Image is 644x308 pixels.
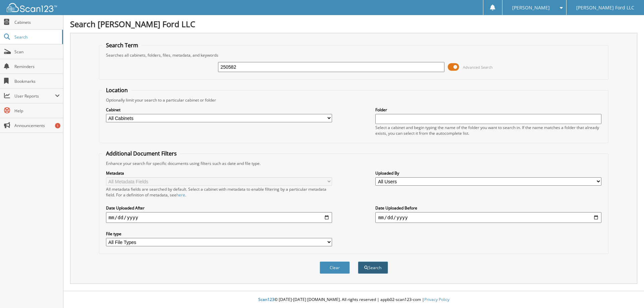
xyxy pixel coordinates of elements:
div: Optionally limit your search to a particular cabinet or folder [103,97,605,103]
span: [PERSON_NAME] Ford LLC [576,6,634,10]
label: File type [106,231,332,237]
span: Search [14,34,59,40]
span: Cabinets [14,19,60,25]
input: end [375,212,601,223]
legend: Search Term [103,42,142,49]
span: User Reports [14,93,55,99]
button: Search [358,261,388,274]
img: scan123-logo-white.svg [7,3,57,12]
h1: Search [PERSON_NAME] Ford LLC [70,18,637,29]
span: Announcements [14,123,60,128]
label: Metadata [106,170,332,176]
legend: Location [103,86,131,94]
label: Cabinet [106,107,332,113]
div: Select a cabinet and begin typing the name of the folder you want to search in. If the name match... [375,125,601,136]
span: Scan123 [258,297,274,302]
button: Clear [320,261,350,274]
label: Folder [375,107,601,113]
span: Advanced Search [463,65,493,70]
span: Reminders [14,64,60,69]
div: © [DATE]-[DATE] [DOMAIN_NAME]. All rights reserved | appb02-scan123-com | [63,292,644,308]
label: Date Uploaded Before [375,205,601,211]
a: Privacy Policy [424,297,449,302]
span: [PERSON_NAME] [512,6,550,10]
div: Searches all cabinets, folders, files, metadata, and keywords [103,52,605,58]
label: Date Uploaded After [106,205,332,211]
div: 1 [55,123,60,128]
span: Help [14,108,60,114]
a: here [176,192,185,198]
div: Enhance your search for specific documents using filters such as date and file type. [103,161,605,166]
span: Scan [14,49,60,55]
label: Uploaded By [375,170,601,176]
span: Bookmarks [14,78,60,84]
input: start [106,212,332,223]
div: All metadata fields are searched by default. Select a cabinet with metadata to enable filtering b... [106,186,332,198]
legend: Additional Document Filters [103,150,180,157]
